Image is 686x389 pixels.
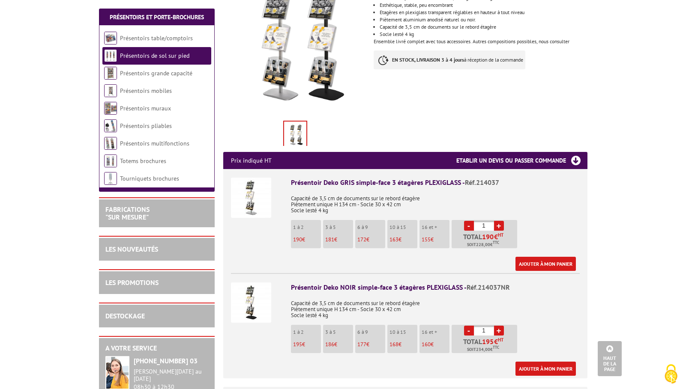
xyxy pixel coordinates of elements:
span: 190 [482,233,494,240]
a: Présentoirs de sol sur pied [120,52,189,59]
a: LES PROMOTIONS [105,278,159,287]
span: 172 [357,236,366,243]
a: Haut de la page [598,341,622,376]
p: à réception de la commande [374,50,525,69]
span: Soit € [467,346,499,353]
img: Totems brochures [104,154,117,167]
p: € [325,341,353,347]
sup: HT [498,232,503,238]
span: 195 [482,338,494,345]
span: 177 [357,341,366,348]
p: € [357,341,385,347]
span: 234,00 [476,346,490,353]
li: Piètement aluminium anodisé naturel ou noir. [380,17,587,22]
a: Présentoirs grande capacité [120,69,192,77]
span: Réf.214037 [465,178,499,187]
img: Présentoirs muraux [104,102,117,115]
p: 1 à 2 [293,224,321,230]
p: 3 à 5 [325,329,353,335]
a: Présentoirs et Porte-brochures [110,13,204,21]
a: + [494,326,504,336]
p: € [357,237,385,243]
span: Soit € [467,241,499,248]
p: Capacité de 3,5 cm de documents sur le rebord étagère Piètement unique H 134 cm - Socle 30 x 42 c... [291,190,580,214]
a: Présentoirs mobiles [120,87,172,95]
p: 6 à 9 [357,329,385,335]
img: Présentoirs mobiles [104,84,117,97]
img: Présentoir Deko NOIR simple-face 3 étagères PLEXIGLASS [231,282,271,323]
img: presentoir_brochures_de_sol_simple_face_avec_3_etageres_214037_214037nr.png [284,122,306,148]
span: 163 [389,236,398,243]
p: Prix indiqué HT [231,152,272,169]
p: 10 à 15 [389,329,417,335]
span: 195 [293,341,302,348]
p: € [293,237,321,243]
a: Présentoirs multifonctions [120,140,189,147]
p: € [422,237,449,243]
a: Ajouter à mon panier [515,362,576,376]
span: 228,00 [476,241,490,248]
span: € [494,338,498,345]
li: Etagères en plexiglass transparent réglables en hauteur à tout niveau [380,10,587,15]
h3: Etablir un devis ou passer commande [456,152,587,169]
li: Esthétique, stable, peu encombrant [380,3,587,8]
img: Présentoirs pliables [104,119,117,132]
span: 186 [325,341,334,348]
img: Présentoirs table/comptoirs [104,32,117,45]
p: 6 à 9 [357,224,385,230]
span: 190 [293,236,302,243]
span: 155 [422,236,431,243]
div: Présentoir Deko GRIS simple-face 3 étagères PLEXIGLASS - [291,178,580,187]
button: Cookies (fenêtre modale) [656,360,686,389]
a: Totems brochures [120,157,166,165]
a: FABRICATIONS"Sur Mesure" [105,205,150,221]
h2: A votre service [105,344,208,352]
sup: HT [498,337,503,343]
span: 160 [422,341,431,348]
span: € [494,233,498,240]
strong: [PHONE_NUMBER] 03 [134,356,198,365]
li: Capacité de 3,5 cm de documents sur le rebord étagère [380,24,587,30]
p: 3 à 5 [325,224,353,230]
p: € [325,237,353,243]
p: € [293,341,321,347]
p: € [389,237,417,243]
div: Présentoir Deko NOIR simple-face 3 étagères PLEXIGLASS - [291,282,580,292]
sup: TTC [493,240,499,245]
a: - [464,221,474,231]
a: DESTOCKAGE [105,312,145,320]
img: Présentoir Deko GRIS simple-face 3 étagères PLEXIGLASS [231,178,271,218]
img: Présentoirs de sol sur pied [104,49,117,62]
p: 16 et + [422,224,449,230]
a: Présentoirs pliables [120,122,172,130]
p: € [389,341,417,347]
a: Présentoirs muraux [120,104,171,112]
img: Cookies (fenêtre modale) [660,363,682,385]
p: 10 à 15 [389,224,417,230]
p: Capacité de 3,5 cm de documents sur le rebord étagère Piètement unique H 134 cm - Socle 30 x 42 c... [291,294,580,318]
a: Tourniquets brochures [120,175,179,182]
a: Présentoirs table/comptoirs [120,34,193,42]
img: Présentoirs grande capacité [104,67,117,80]
strong: EN STOCK, LIVRAISON 3 à 4 jours [392,56,464,63]
p: Total [454,233,517,248]
img: Tourniquets brochures [104,172,117,185]
img: Présentoirs multifonctions [104,137,117,150]
a: - [464,326,474,336]
p: 1 à 2 [293,329,321,335]
sup: TTC [493,345,499,350]
a: Ajouter à mon panier [515,257,576,271]
li: Socle lesté 4 kg [380,32,587,37]
span: 181 [325,236,334,243]
div: [PERSON_NAME][DATE] au [DATE] [134,368,208,383]
span: Réf.214037NR [467,283,510,291]
span: 168 [389,341,398,348]
p: € [422,341,449,347]
p: 16 et + [422,329,449,335]
a: LES NOUVEAUTÉS [105,245,158,253]
a: + [494,221,504,231]
p: Total [454,338,517,353]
